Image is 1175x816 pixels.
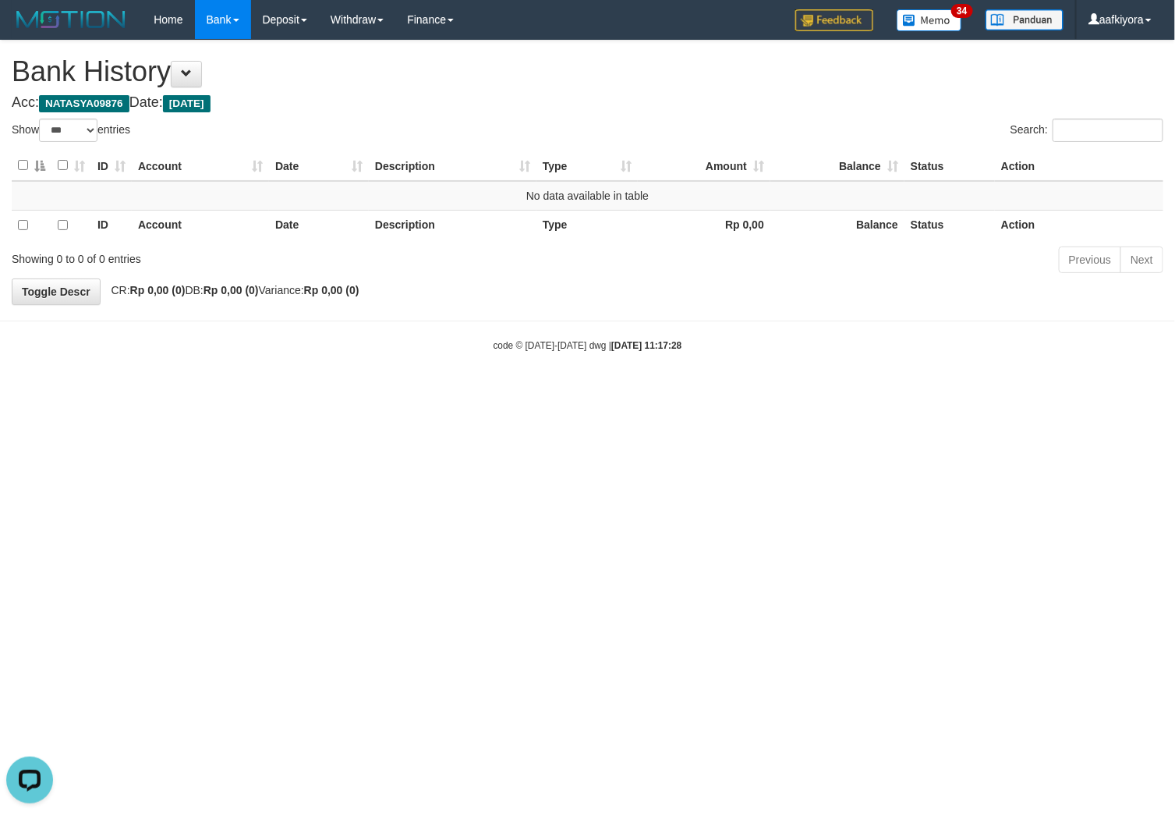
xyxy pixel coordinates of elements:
[51,151,91,181] th: : activate to sort column ascending
[12,151,51,181] th: : activate to sort column descending
[638,151,770,181] th: Amount: activate to sort column ascending
[1010,119,1163,142] label: Search:
[39,95,129,112] span: NATASYA09876
[904,210,995,239] th: Status
[163,95,211,112] span: [DATE]
[638,210,770,239] th: Rp 0,00
[611,340,681,351] strong: [DATE] 11:17:28
[132,151,269,181] th: Account: activate to sort column ascending
[12,181,1163,211] td: No data available in table
[770,210,904,239] th: Balance
[12,56,1163,87] h1: Bank History
[304,284,359,296] strong: Rp 0,00 (0)
[204,284,259,296] strong: Rp 0,00 (0)
[130,284,186,296] strong: Rp 0,00 (0)
[536,210,638,239] th: Type
[1053,119,1163,142] input: Search:
[132,210,269,239] th: Account
[12,245,478,267] div: Showing 0 to 0 of 0 entries
[39,119,97,142] select: Showentries
[995,210,1163,239] th: Action
[369,151,536,181] th: Description: activate to sort column ascending
[494,340,682,351] small: code © [DATE]-[DATE] dwg |
[536,151,638,181] th: Type: activate to sort column ascending
[904,151,995,181] th: Status
[6,6,53,53] button: Open LiveChat chat widget
[91,210,132,239] th: ID
[897,9,962,31] img: Button%20Memo.svg
[1120,247,1163,273] a: Next
[91,151,132,181] th: ID: activate to sort column ascending
[995,151,1163,181] th: Action
[12,119,130,142] label: Show entries
[986,9,1064,30] img: panduan.png
[1059,247,1121,273] a: Previous
[12,95,1163,111] h4: Acc: Date:
[269,151,369,181] th: Date: activate to sort column ascending
[369,210,536,239] th: Description
[104,284,359,296] span: CR: DB: Variance:
[269,210,369,239] th: Date
[12,8,130,31] img: MOTION_logo.png
[770,151,904,181] th: Balance: activate to sort column ascending
[951,4,972,18] span: 34
[12,279,101,305] a: Toggle Descr
[795,9,873,31] img: Feedback.jpg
